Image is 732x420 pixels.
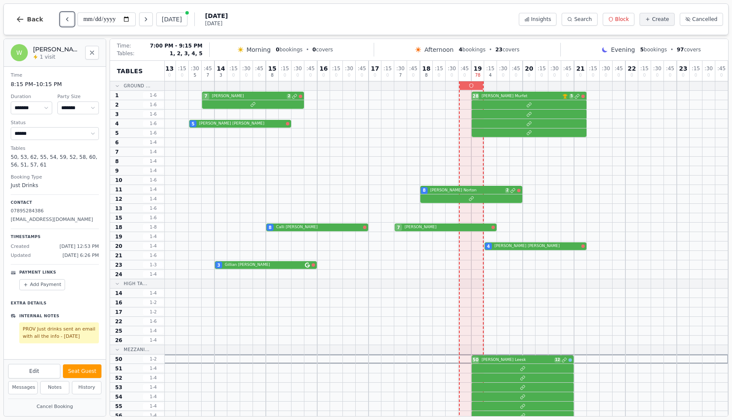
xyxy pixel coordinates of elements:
[232,73,235,77] span: 0
[553,73,556,77] span: 0
[115,224,122,231] span: 18
[143,309,164,315] span: 1 - 2
[309,73,312,77] span: 0
[305,262,310,268] svg: Google booking
[115,337,122,344] span: 26
[271,73,274,77] span: 8
[225,262,303,268] span: Gillian [PERSON_NAME]
[569,94,574,99] span: 5
[312,46,333,53] span: covers
[720,73,723,77] span: 0
[592,73,594,77] span: 0
[205,12,228,20] span: [DATE]
[115,139,119,146] span: 6
[143,130,164,136] span: 1 - 6
[554,357,561,363] span: 12
[666,66,674,71] span: : 45
[287,94,291,99] span: 2
[23,326,95,340] p: PROV Just drinks sent an email with all the info - [DATE]
[143,299,164,306] span: 1 - 2
[11,243,30,250] span: Created
[473,93,479,99] span: 28
[85,46,99,60] button: Close
[399,73,402,77] span: 7
[11,208,99,215] p: 07895284386
[9,9,50,30] button: Back
[57,93,99,101] dt: Party Size
[489,73,491,77] span: 4
[40,381,70,394] button: Notes
[115,356,122,363] span: 50
[115,186,122,193] span: 11
[143,233,164,240] span: 1 - 4
[199,121,284,127] span: [PERSON_NAME] [PERSON_NAME]
[115,403,122,410] span: 55
[386,73,389,77] span: 0
[519,13,557,26] button: Insights
[258,73,260,77] span: 0
[374,73,376,77] span: 0
[115,375,122,381] span: 52
[19,270,56,276] p: Payment Links
[220,73,222,77] span: 3
[487,243,490,250] span: 4
[397,224,400,231] span: 7
[143,214,164,221] span: 1 - 6
[115,290,122,297] span: 14
[574,16,592,23] span: Search
[281,66,289,71] span: : 15
[8,381,38,394] button: Messages
[204,66,212,71] span: : 45
[495,47,503,53] span: 23
[276,46,302,53] span: bookings
[425,73,428,77] span: 8
[143,167,164,174] span: 1 - 4
[656,73,658,77] span: 0
[143,177,164,183] span: 1 - 6
[322,73,325,77] span: 0
[143,318,164,325] span: 1 - 6
[680,13,723,26] button: Cancelled
[115,214,122,221] span: 15
[345,66,353,71] span: : 30
[669,73,671,77] span: 0
[115,243,122,250] span: 20
[117,67,143,75] span: Tables
[11,174,99,181] dt: Booking Type
[515,73,517,77] span: 0
[615,16,629,23] span: Block
[143,290,164,296] span: 1 - 4
[499,66,507,71] span: : 30
[63,364,101,378] button: Seat Guest
[603,13,634,26] button: Block
[115,196,122,203] span: 12
[245,73,247,77] span: 0
[143,252,164,259] span: 1 - 6
[143,149,164,155] span: 1 - 4
[694,73,697,77] span: 0
[27,16,43,22] span: Back
[217,66,225,71] span: 14
[276,47,279,53] span: 0
[143,243,164,249] span: 1 - 4
[358,66,366,71] span: : 45
[579,73,582,77] span: 0
[143,205,164,211] span: 1 - 6
[143,403,164,409] span: 1 - 4
[640,47,643,53] span: 5
[115,412,122,419] span: 56
[117,42,131,49] span: Time:
[150,42,202,49] span: 7:00 PM - 9:15 PM
[229,66,238,71] span: : 15
[269,224,272,231] span: 8
[550,66,559,71] span: : 30
[631,73,633,77] span: 0
[409,66,417,71] span: : 45
[405,224,490,230] span: [PERSON_NAME]
[692,16,717,23] span: Cancelled
[156,12,187,26] button: [DATE]
[640,46,667,53] span: bookings
[717,66,726,71] span: : 45
[143,271,164,277] span: 1 - 4
[396,66,405,71] span: : 30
